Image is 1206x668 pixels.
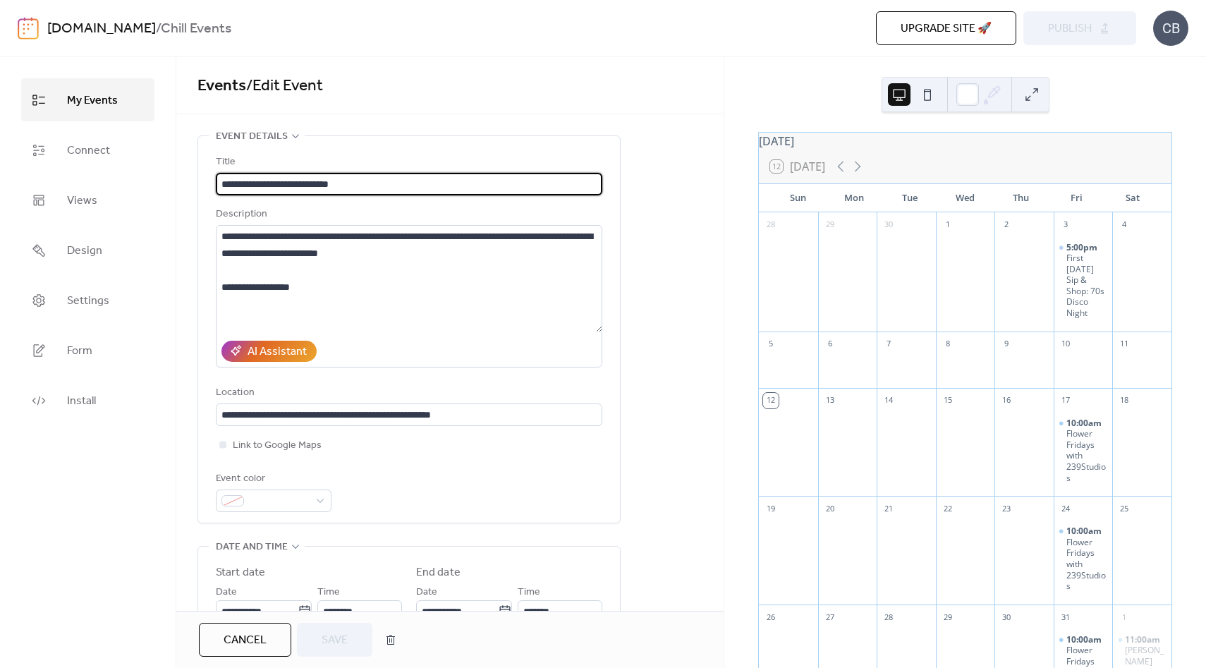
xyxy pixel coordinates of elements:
span: Time [317,584,340,601]
div: First Friday Sip & Shop: 70s Disco Night [1054,242,1113,319]
span: Form [67,340,92,362]
div: 23 [999,501,1014,516]
div: First [DATE] Sip & Shop: 70s Disco Night [1066,253,1107,319]
div: 7 [881,336,896,352]
div: 25 [1116,501,1132,516]
div: Tue [882,184,937,212]
div: 28 [763,217,779,233]
button: Upgrade site 🚀 [876,11,1016,45]
div: CB [1153,11,1188,46]
span: Views [67,190,97,212]
div: 10 [1058,336,1073,352]
div: 12 [763,393,779,408]
span: Design [67,240,102,262]
div: Wed [937,184,993,212]
span: 10:00am [1066,526,1104,537]
div: 11 [1116,336,1132,352]
div: 29 [940,609,956,625]
span: 10:00am [1066,634,1104,645]
div: 21 [881,501,896,516]
span: Settings [67,290,109,312]
span: Link to Google Maps [233,437,322,454]
div: 3 [1058,217,1073,233]
a: [DOMAIN_NAME] [47,16,156,42]
div: 27 [822,609,838,625]
span: Time [518,584,540,601]
a: Events [197,71,246,102]
div: 31 [1058,609,1073,625]
span: 11:00am [1125,634,1162,645]
div: 15 [940,393,956,408]
div: 14 [881,393,896,408]
img: logo [18,17,39,40]
span: Date and time [216,539,288,556]
div: 8 [940,336,956,352]
div: Title [216,154,599,171]
span: 5:00pm [1066,242,1100,253]
button: AI Assistant [221,341,317,362]
span: Date [216,584,237,601]
div: Sun [770,184,826,212]
div: 30 [881,217,896,233]
span: 10:00am [1066,418,1104,429]
div: Description [216,206,599,223]
span: Event details [216,128,288,145]
a: Connect [21,128,154,171]
button: Cancel [199,623,291,657]
b: / [156,16,161,42]
span: Cancel [224,632,267,649]
div: 22 [940,501,956,516]
div: 1 [940,217,956,233]
div: End date [416,564,461,581]
div: Mon [826,184,882,212]
a: Settings [21,279,154,322]
div: 4 [1116,217,1132,233]
div: 13 [822,393,838,408]
span: Date [416,584,437,601]
div: 16 [999,393,1014,408]
div: 5 [763,336,779,352]
div: Sat [1104,184,1160,212]
div: 29 [822,217,838,233]
a: Install [21,379,154,422]
span: My Events [67,90,118,111]
a: Form [21,329,154,372]
div: Flower Fridays with 239Studios [1054,526,1113,592]
span: Install [67,390,96,412]
div: 9 [999,336,1014,352]
div: AI Assistant [248,344,307,360]
a: Views [21,178,154,221]
div: 6 [822,336,838,352]
a: Design [21,229,154,272]
a: My Events [21,78,154,121]
div: Flower Fridays with 239Studios [1054,418,1113,484]
div: Flower Fridays with 239Studios [1066,537,1107,592]
div: Thu [993,184,1049,212]
div: [DATE] [759,133,1171,150]
div: 20 [822,501,838,516]
div: Location [216,384,599,401]
div: 19 [763,501,779,516]
span: / Edit Event [246,71,323,102]
div: 24 [1058,501,1073,516]
span: Upgrade site 🚀 [901,20,992,37]
div: 2 [999,217,1014,233]
span: Connect [67,140,110,162]
div: Start date [216,564,265,581]
div: 18 [1116,393,1132,408]
div: 30 [999,609,1014,625]
div: 28 [881,609,896,625]
div: Event color [216,470,329,487]
b: Chill Events [161,16,231,42]
div: 26 [763,609,779,625]
div: Fri [1049,184,1104,212]
div: 17 [1058,393,1073,408]
div: 1 [1116,609,1132,625]
div: Flower Fridays with 239Studios [1066,428,1107,483]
